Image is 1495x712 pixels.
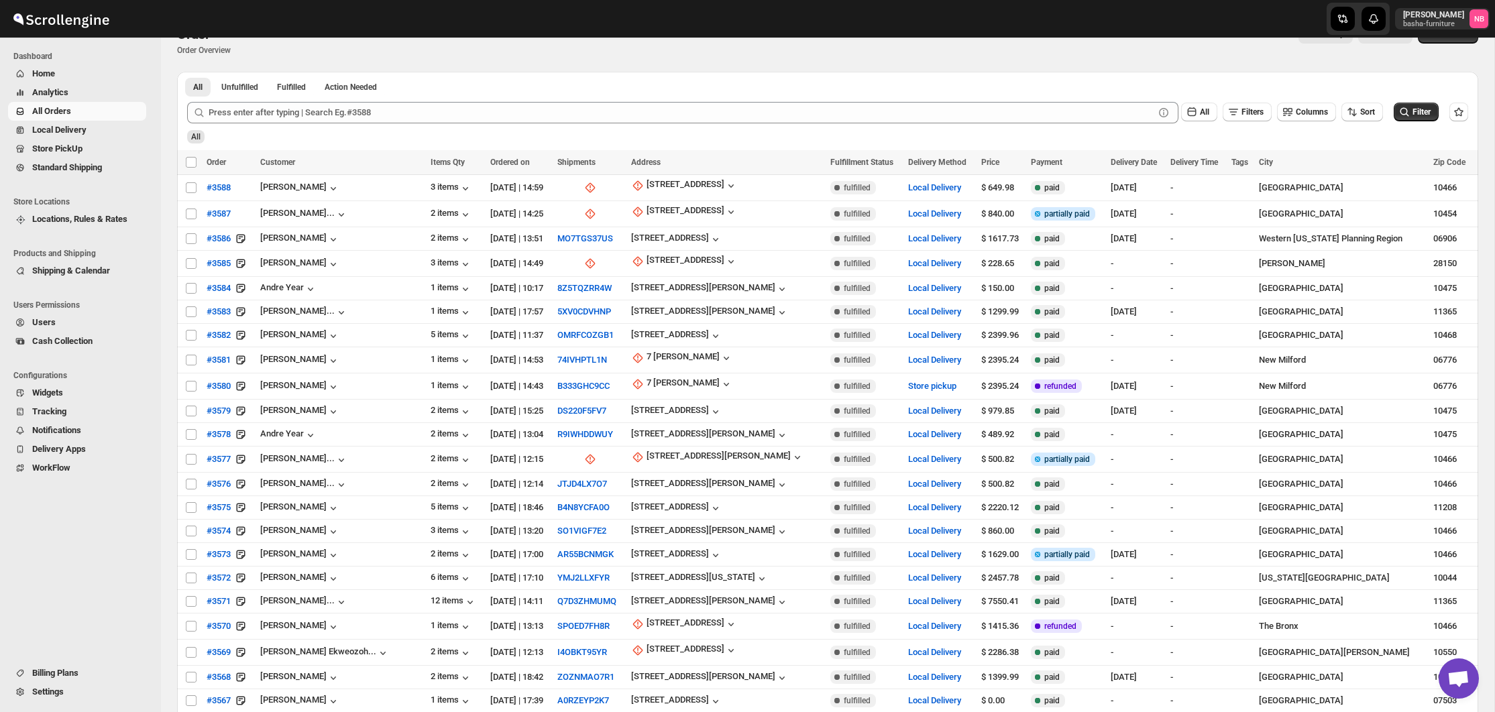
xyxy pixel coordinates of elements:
button: [STREET_ADDRESS] [631,233,722,246]
div: [PERSON_NAME] [260,525,340,538]
button: MO7TGS37US [557,233,613,243]
button: SPOED7FH8R [557,621,610,631]
button: [PERSON_NAME] [260,620,340,634]
button: [PERSON_NAME]... [260,208,348,221]
button: [STREET_ADDRESS][PERSON_NAME] [631,525,789,538]
span: Locations, Rules & Rates [32,214,127,224]
button: #3576 [199,473,239,495]
div: [STREET_ADDRESS][PERSON_NAME] [631,306,775,316]
button: Local Delivery [908,355,961,365]
button: 2 items [431,548,472,562]
button: Local Delivery [908,502,961,512]
span: Billing Plans [32,668,78,678]
button: Tracking [8,402,146,421]
button: ZOZNMAO7R1 [557,672,614,682]
button: [STREET_ADDRESS] [631,255,738,268]
span: Price [981,158,999,167]
button: Local Delivery [908,330,961,340]
button: Users [8,313,146,332]
button: Shipping & Calendar [8,261,146,280]
div: Andre Year [260,282,317,296]
button: #3569 [199,642,239,663]
button: [STREET_ADDRESS][PERSON_NAME] [631,478,789,491]
div: 1 items [431,620,472,634]
button: 7 [PERSON_NAME] [631,351,733,365]
button: B333GHC9CC [557,381,610,391]
button: User menu [1395,8,1490,29]
div: [PERSON_NAME] [260,405,340,418]
button: [STREET_ADDRESS][PERSON_NAME] [631,428,789,442]
span: fulfilled [844,182,871,193]
div: [PERSON_NAME]... [260,306,335,316]
button: [STREET_ADDRESS][US_STATE] [631,572,769,585]
button: Store pickup [908,381,956,391]
span: Dashboard [13,51,152,62]
span: Delivery Apps [32,444,86,454]
span: Ordered on [490,158,530,167]
span: Address [631,158,661,167]
span: #3568 [207,670,231,684]
span: #3587 [207,207,231,221]
div: [STREET_ADDRESS][PERSON_NAME] [631,428,775,438]
span: Nael Basha [1470,9,1488,28]
button: #3571 [199,591,239,612]
span: Unfulfilled [221,82,258,93]
button: 5 items [431,501,472,515]
button: [STREET_ADDRESS] [631,329,722,343]
button: 3 items [431,182,472,195]
div: [PERSON_NAME]... [260,208,335,218]
button: B4N8YCFA0O [557,502,610,512]
button: 1 items [431,282,472,296]
div: [PERSON_NAME] [260,572,340,585]
span: All Orders [32,106,71,116]
button: Home [8,64,146,83]
button: [STREET_ADDRESS] [631,179,738,192]
button: [PERSON_NAME] [260,501,340,515]
button: #3586 [199,228,239,249]
div: 1 items [431,695,472,708]
button: [PERSON_NAME] [260,233,340,246]
button: Local Delivery [908,258,961,268]
button: Local Delivery [908,233,961,243]
div: [PERSON_NAME] [260,182,340,195]
div: 3 items [431,257,472,271]
div: [STREET_ADDRESS][US_STATE] [631,572,755,582]
button: #3578 [199,424,239,445]
img: ScrollEngine [11,2,111,36]
span: Tags [1231,158,1248,167]
span: Settings [32,687,64,697]
span: #3574 [207,524,231,538]
button: 2 items [431,478,472,491]
button: Locations, Rules & Rates [8,210,146,229]
div: 2 items [431,646,472,660]
div: [PERSON_NAME] Ekweozoh... [260,646,376,656]
button: All [1181,103,1217,121]
button: 5 items [431,329,472,343]
button: Filters [1223,103,1272,121]
button: Local Delivery [908,621,961,631]
button: I4OBKT95YR [557,647,607,657]
span: All [1200,107,1209,117]
button: [PERSON_NAME] [260,257,340,271]
div: 2 items [431,405,472,418]
div: [STREET_ADDRESS] [647,179,724,192]
span: #3583 [207,305,231,318]
button: #3587 [199,203,239,225]
button: Notifications [8,421,146,440]
button: [STREET_ADDRESS][PERSON_NAME] [631,595,789,609]
button: 1 items [431,354,472,367]
button: All [185,78,211,97]
button: [STREET_ADDRESS] [631,548,722,562]
button: [STREET_ADDRESS] [631,695,722,708]
button: [STREET_ADDRESS][PERSON_NAME] [631,282,789,296]
div: [PERSON_NAME] [260,548,340,562]
button: SO1VIGF7E2 [557,526,606,536]
button: Andre Year [260,428,317,442]
div: 3 items [431,525,472,538]
button: 1 items [431,306,472,319]
div: 6 items [431,572,472,585]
